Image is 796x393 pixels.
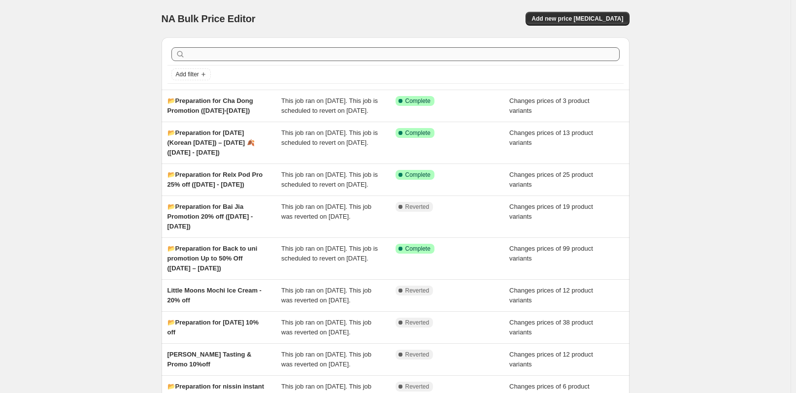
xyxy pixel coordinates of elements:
[509,245,593,262] span: Changes prices of 99 product variants
[405,351,430,359] span: Reverted
[167,287,262,304] span: Little Moons Mochi Ice Cream - 20% off
[405,287,430,295] span: Reverted
[167,245,258,272] span: 📂Preparation for Back to uni promotion Up to 50% Off ([DATE] – [DATE])
[281,97,378,114] span: This job ran on [DATE]. This job is scheduled to revert on [DATE].
[509,351,593,368] span: Changes prices of 12 product variants
[167,319,259,336] span: 📂Preparation for [DATE] 10% off
[167,97,253,114] span: 📂Preparation for Cha Dong Promotion ([DATE]-[DATE])
[167,203,253,230] span: 📂Preparation for Bai Jia Promotion 20% off ([DATE] - [DATE])
[405,319,430,327] span: Reverted
[281,129,378,146] span: This job ran on [DATE]. This job is scheduled to revert on [DATE].
[509,129,593,146] span: Changes prices of 13 product variants
[509,97,590,114] span: Changes prices of 3 product variants
[167,351,252,368] span: [PERSON_NAME] Tasting & Promo 10%off
[281,245,378,262] span: This job ran on [DATE]. This job is scheduled to revert on [DATE].
[526,12,629,26] button: Add new price [MEDICAL_DATA]
[281,319,371,336] span: This job ran on [DATE]. This job was reverted on [DATE].
[405,203,430,211] span: Reverted
[405,245,431,253] span: Complete
[171,68,211,80] button: Add filter
[509,171,593,188] span: Changes prices of 25 product variants
[509,319,593,336] span: Changes prices of 38 product variants
[405,171,431,179] span: Complete
[176,70,199,78] span: Add filter
[509,203,593,220] span: Changes prices of 19 product variants
[167,129,255,156] span: 📂Preparation for [DATE] (Korean [DATE]) – [DATE] 🍂([DATE] - [DATE])
[167,171,263,188] span: 📂Preparation for Relx Pod Pro 25% off ([DATE] - [DATE])
[405,97,431,105] span: Complete
[531,15,623,23] span: Add new price [MEDICAL_DATA]
[405,129,431,137] span: Complete
[405,383,430,391] span: Reverted
[162,13,256,24] span: NA Bulk Price Editor
[281,203,371,220] span: This job ran on [DATE]. This job was reverted on [DATE].
[281,351,371,368] span: This job ran on [DATE]. This job was reverted on [DATE].
[281,287,371,304] span: This job ran on [DATE]. This job was reverted on [DATE].
[509,287,593,304] span: Changes prices of 12 product variants
[281,171,378,188] span: This job ran on [DATE]. This job is scheduled to revert on [DATE].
